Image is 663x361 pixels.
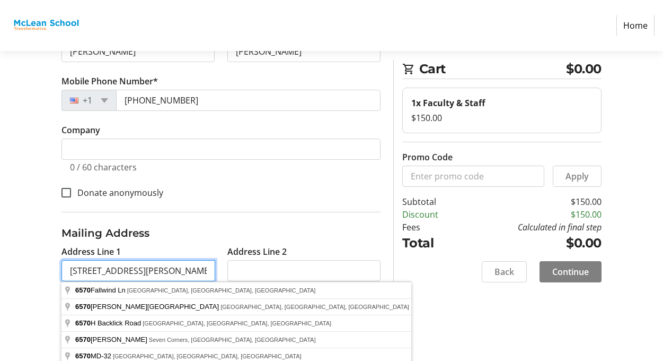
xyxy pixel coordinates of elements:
label: Address Line 2 [227,245,287,258]
tr-character-limit: 0 / 60 characters [70,161,137,173]
input: Enter promo code [402,166,544,187]
span: Back [494,265,514,278]
span: [PERSON_NAME][GEOGRAPHIC_DATA] [75,303,220,311]
label: Mobile Phone Number* [61,75,158,88]
td: Subtotal [402,195,462,208]
td: $150.00 [462,208,602,221]
label: Donate anonymously [71,186,163,199]
span: Cart [419,59,567,79]
img: McLean School's Logo [8,4,84,47]
span: 6570 [75,303,91,311]
td: $0.00 [462,234,602,253]
span: [GEOGRAPHIC_DATA], [GEOGRAPHIC_DATA], [GEOGRAPHIC_DATA] [113,353,302,359]
span: [GEOGRAPHIC_DATA], [GEOGRAPHIC_DATA], [GEOGRAPHIC_DATA] [127,287,316,294]
span: 6570 [75,286,91,294]
span: Seven Corners, [GEOGRAPHIC_DATA], [GEOGRAPHIC_DATA] [149,337,316,343]
span: 6570 [75,319,91,327]
a: Home [616,15,655,36]
span: $0.00 [566,59,602,79]
td: Calculated in final step [462,221,602,234]
span: [GEOGRAPHIC_DATA], [GEOGRAPHIC_DATA], [GEOGRAPHIC_DATA] [143,320,331,326]
td: Total [402,234,462,253]
label: Company [61,124,100,136]
span: Apply [565,170,589,183]
span: MD-32 [75,352,113,360]
label: Address Line 1 [61,245,121,258]
td: $150.00 [462,195,602,208]
div: $150.00 [411,111,593,124]
strong: 1x Faculty & Staff [411,97,485,109]
label: Promo Code [402,151,453,164]
span: 6570 [75,336,91,343]
td: Discount [402,208,462,221]
span: Fallwind Ln [75,286,127,294]
span: H Backlick Road [75,319,143,327]
button: Back [482,261,527,282]
span: Continue [552,265,589,278]
td: Fees [402,221,462,234]
span: 6570 [75,352,91,360]
input: (201) 555-0123 [116,90,381,111]
button: Continue [540,261,602,282]
span: [PERSON_NAME] [75,336,149,343]
input: Address [61,260,215,281]
button: Apply [553,166,602,187]
span: [GEOGRAPHIC_DATA], [GEOGRAPHIC_DATA], [GEOGRAPHIC_DATA] [220,304,409,310]
h3: Mailing Address [61,225,381,241]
